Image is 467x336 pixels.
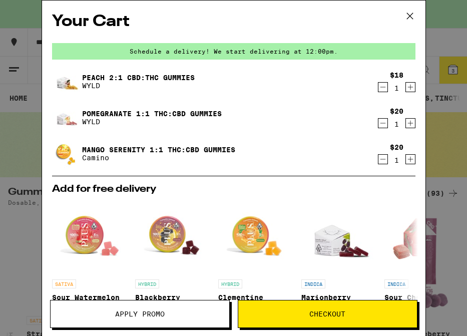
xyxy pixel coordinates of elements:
span: Hi. Need any help? [6,7,72,15]
img: Pomegranate 1:1 THC:CBD Gummies [52,104,80,132]
p: WYLD [82,82,195,90]
p: WYLD [82,118,222,126]
a: Open page for Marionberry Gummies from WYLD [301,199,376,332]
div: $20 [390,143,403,151]
button: Decrement [378,154,388,164]
h2: Add for free delivery [52,184,415,194]
span: Apply Promo [115,310,165,317]
button: Increment [405,82,415,92]
span: Checkout [309,310,345,317]
p: INDICA [301,279,325,288]
img: WYLD - Marionberry Gummies [301,199,376,274]
img: PLUS - Sour Watermelon UPLIFT Gummies [52,199,127,274]
div: Schedule a delivery! We start delivering at 12:00pm. [52,43,415,60]
a: Peach 2:1 CBD:THC Gummies [82,74,195,82]
button: Increment [405,154,415,164]
div: $20 [390,107,403,115]
div: 1 [390,120,403,128]
button: Increment [405,118,415,128]
button: Decrement [378,82,388,92]
a: Open page for Sour Watermelon UPLIFT Gummies from PLUS [52,199,127,332]
button: Decrement [378,118,388,128]
img: Mango Serenity 1:1 THC:CBD Gummies [52,140,80,168]
button: Apply Promo [50,300,230,328]
a: Open page for Clementine CLASSIC Gummies from PLUS [218,199,293,332]
a: Open page for Sour Cherry Gummies from WYLD [384,199,459,332]
img: WYLD - Sour Cherry Gummies [384,199,459,274]
a: Open page for Blackberry Lemonade CLASSIC Gummies from PLUS [135,199,210,332]
div: 1 [390,156,403,164]
div: $18 [390,71,403,79]
p: Marionberry Gummies [301,293,376,309]
div: 1 [390,84,403,92]
p: Camino [82,154,235,162]
img: PLUS - Blackberry Lemonade CLASSIC Gummies [135,199,210,274]
p: INDICA [384,279,408,288]
p: Blackberry Lemonade CLASSIC Gummies [135,293,210,309]
a: Pomegranate 1:1 THC:CBD Gummies [82,110,222,118]
img: Peach 2:1 CBD:THC Gummies [52,68,80,96]
a: Mango Serenity 1:1 THC:CBD Gummies [82,146,235,154]
p: Sour Cherry Gummies [384,293,459,309]
p: HYBRID [135,279,159,288]
h2: Your Cart [52,11,415,33]
img: PLUS - Clementine CLASSIC Gummies [218,199,293,274]
button: Checkout [238,300,417,328]
p: Sour Watermelon UPLIFT Gummies [52,293,127,309]
p: HYBRID [218,279,242,288]
p: Clementine CLASSIC Gummies [218,293,293,309]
